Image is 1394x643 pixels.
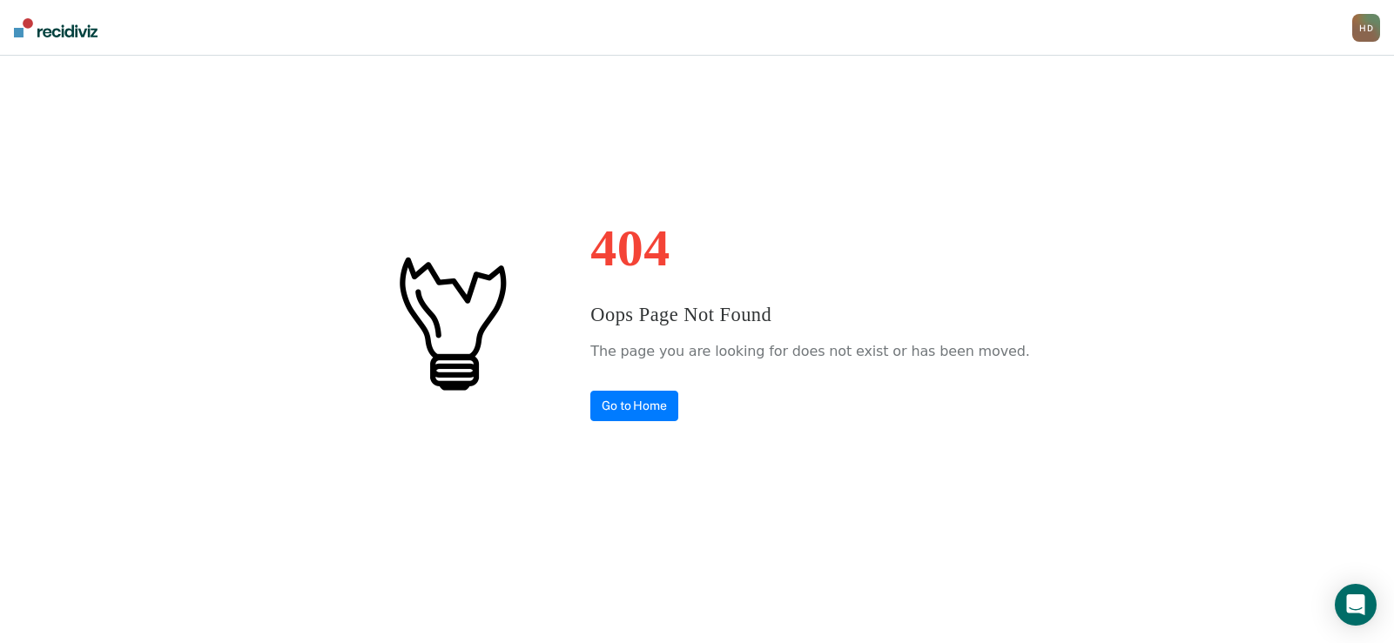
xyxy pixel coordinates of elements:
img: Recidiviz [14,18,98,37]
div: H D [1352,14,1380,42]
h1: 404 [590,222,1029,274]
img: # [364,235,538,409]
a: Go to Home [590,391,678,421]
div: Open Intercom Messenger [1335,584,1377,626]
h3: Oops Page Not Found [590,300,1029,330]
button: HD [1352,14,1380,42]
p: The page you are looking for does not exist or has been moved. [590,338,1029,365]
